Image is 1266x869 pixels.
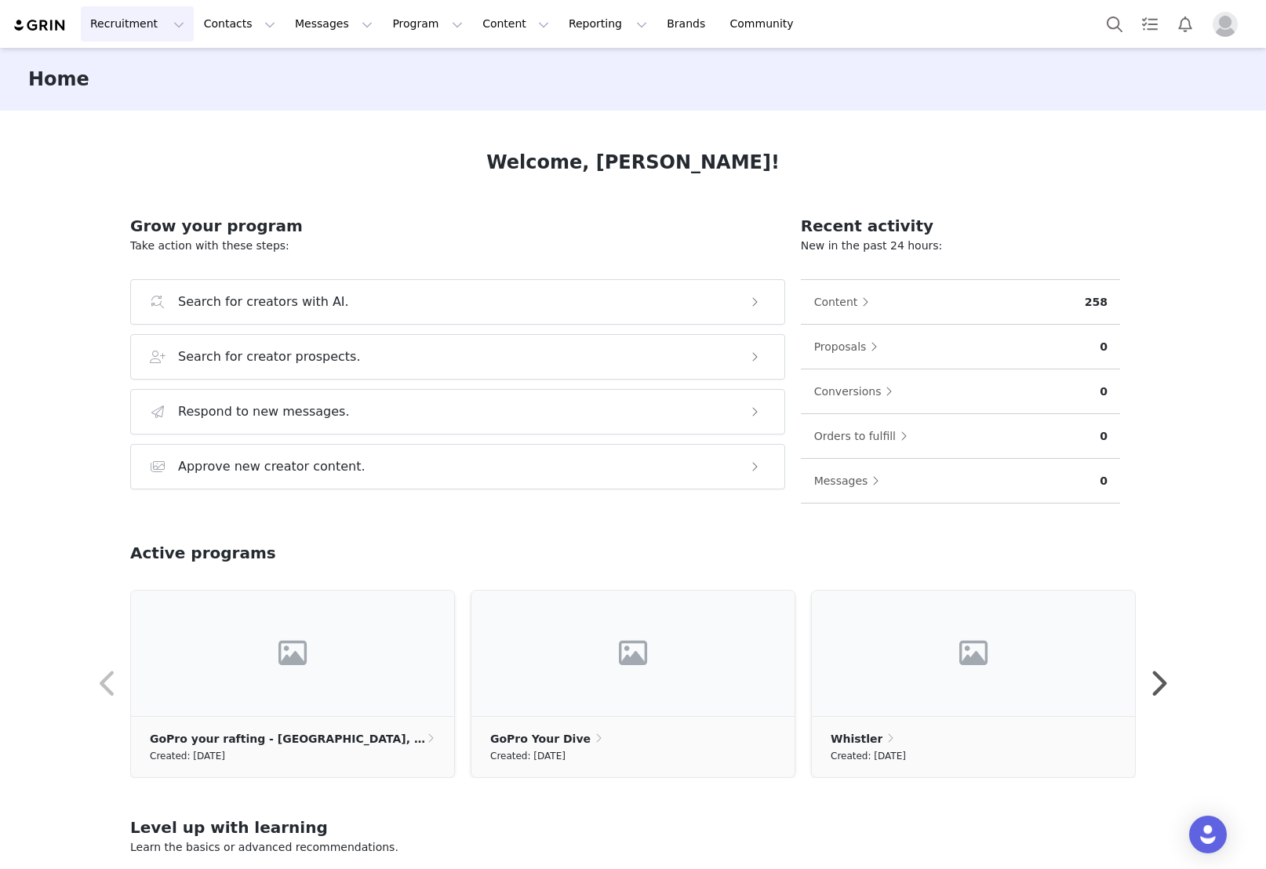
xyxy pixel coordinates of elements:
[130,214,785,238] h2: Grow your program
[150,747,225,765] small: Created: [DATE]
[130,541,276,565] h2: Active programs
[130,816,1136,839] h2: Level up with learning
[657,6,719,42] a: Brands
[13,18,67,33] img: grin logo
[150,730,426,747] p: GoPro your rafting - [GEOGRAPHIC_DATA], [GEOGRAPHIC_DATA] ([DATE])
[178,402,350,421] h3: Respond to new messages.
[1097,6,1132,42] button: Search
[559,6,657,42] button: Reporting
[490,747,566,765] small: Created: [DATE]
[130,238,785,254] p: Take action with these steps:
[813,334,886,359] button: Proposals
[130,279,785,325] button: Search for creators with AI.
[178,457,366,476] h3: Approve new creator content.
[1203,12,1253,37] button: Profile
[81,6,194,42] button: Recruitment
[1100,339,1108,355] p: 0
[473,6,558,42] button: Content
[801,214,1120,238] h2: Recent activity
[831,747,906,765] small: Created: [DATE]
[1189,816,1227,853] div: Open Intercom Messenger
[130,444,785,489] button: Approve new creator content.
[178,347,361,366] h3: Search for creator prospects.
[130,334,785,380] button: Search for creator prospects.
[813,424,915,449] button: Orders to fulfill
[813,379,901,404] button: Conversions
[195,6,285,42] button: Contacts
[486,148,780,176] h1: Welcome, [PERSON_NAME]!
[1085,294,1108,311] p: 258
[831,730,882,747] p: Whistler
[813,468,888,493] button: Messages
[801,238,1120,254] p: New in the past 24 hours:
[286,6,382,42] button: Messages
[28,65,89,93] h3: Home
[490,730,591,747] p: GoPro Your Dive
[1100,428,1108,445] p: 0
[383,6,472,42] button: Program
[1100,384,1108,400] p: 0
[178,293,349,311] h3: Search for creators with AI.
[130,839,1136,856] p: Learn the basics or advanced recommendations.
[1213,12,1238,37] img: placeholder-profile.jpg
[1133,6,1167,42] a: Tasks
[1168,6,1202,42] button: Notifications
[721,6,810,42] a: Community
[1100,473,1108,489] p: 0
[130,389,785,434] button: Respond to new messages.
[813,289,878,315] button: Content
